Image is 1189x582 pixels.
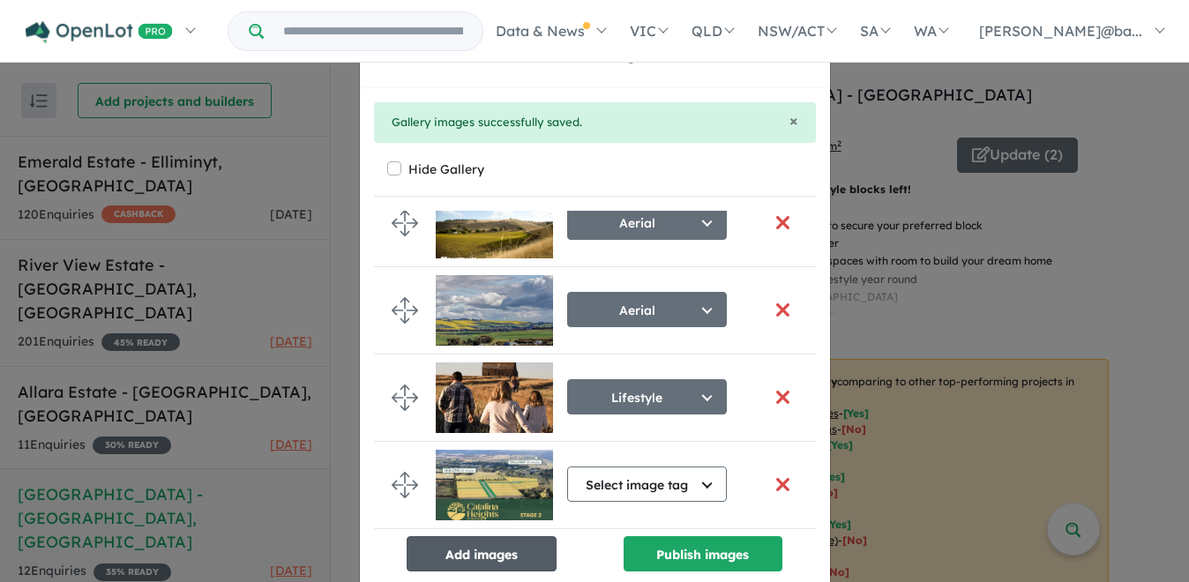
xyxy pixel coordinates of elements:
img: Openlot PRO Logo White [26,21,173,43]
img: drag.svg [392,472,418,498]
label: Hide Gallery [408,157,484,182]
img: drag.svg [392,210,418,236]
img: Catalina%20Heights%20Estate%20-%20Lethbridge___1755059131.jpg [436,450,553,520]
span: [PERSON_NAME]@ba... [979,22,1142,40]
input: Try estate name, suburb, builder or developer [267,12,479,50]
img: Catalina%20Heights%20Estate%20-%20Lethbridge___1730261202_2.jpg [436,362,553,433]
img: Catalina%20Heights%20Estate%20-%20Lethbridge___1730261202_0.jpg [436,188,553,258]
img: drag.svg [392,297,418,324]
button: Select image tag [567,466,727,502]
img: drag.svg [392,384,418,411]
button: Close [789,113,798,129]
div: Gallery images successfully saved. [392,113,798,132]
button: Aerial [567,205,727,240]
button: Publish images [624,536,782,571]
button: Aerial [567,292,727,327]
span: × [789,110,798,131]
button: Add images [407,536,557,571]
button: Lifestyle [567,379,727,414]
img: Catalina%20Heights%20Estate%20-%20Lethbridge___1730261202.jpg [436,275,553,346]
